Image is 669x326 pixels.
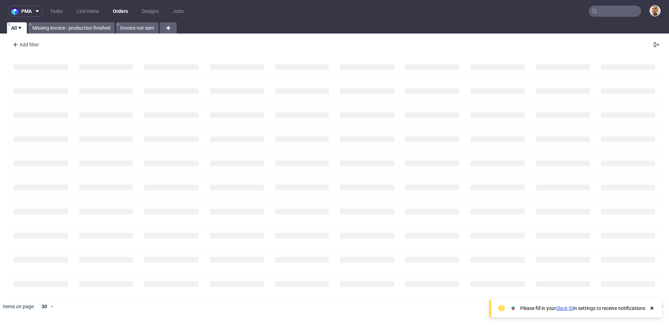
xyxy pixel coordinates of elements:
a: Invoice not sent [116,22,159,34]
a: All [7,22,27,34]
a: Line Items [72,6,103,17]
a: Orders [109,6,132,17]
div: Please fill in your in settings to receive notifications [520,305,645,312]
img: logo [11,7,21,15]
a: Slack ID [556,305,573,311]
div: 30 [37,302,50,311]
a: Tasks [46,6,67,17]
span: Items on page: [3,303,34,310]
button: pma [8,6,43,17]
a: Missing invoice - production finished [28,22,115,34]
a: Designs [138,6,163,17]
img: Bartłomiej Leśniczuk [650,6,660,16]
span: pma [21,9,32,14]
a: Jobs [169,6,188,17]
div: Add filter [10,39,40,50]
img: Slack [510,305,517,312]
